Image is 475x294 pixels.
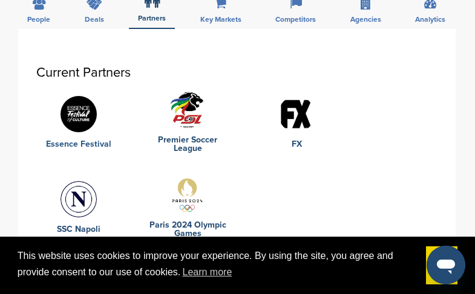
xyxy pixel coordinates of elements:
[36,65,437,80] h3: Current Partners
[350,16,381,23] span: Agencies
[169,177,206,213] img: Paris
[138,14,166,22] span: Partners
[36,225,121,234] a: SSC Napoli
[145,221,230,238] a: Paris 2024 Olympic Games
[200,16,241,23] span: Key Markets
[427,246,465,284] iframe: Button to launch messaging window
[61,96,97,132] img: Yiv9g f7 400x400
[254,140,339,149] a: FX
[275,16,316,23] span: Competitors
[18,249,417,281] span: This website uses cookies to improve your experience. By using the site, you agree and provide co...
[61,181,97,217] img: Ssc napoli 2024 (deep blue navy).svg
[415,16,445,23] span: Analytics
[145,136,230,153] a: Premier Soccer League
[169,92,206,128] img: Open uri20141112 64162 kr1vd3?1415810743
[426,246,457,285] a: dismiss cookie message
[85,16,104,23] span: Deals
[278,96,315,132] img: Data?1415810893
[27,16,50,23] span: People
[36,140,121,149] a: Essence Festival
[180,263,234,281] a: learn more about cookies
